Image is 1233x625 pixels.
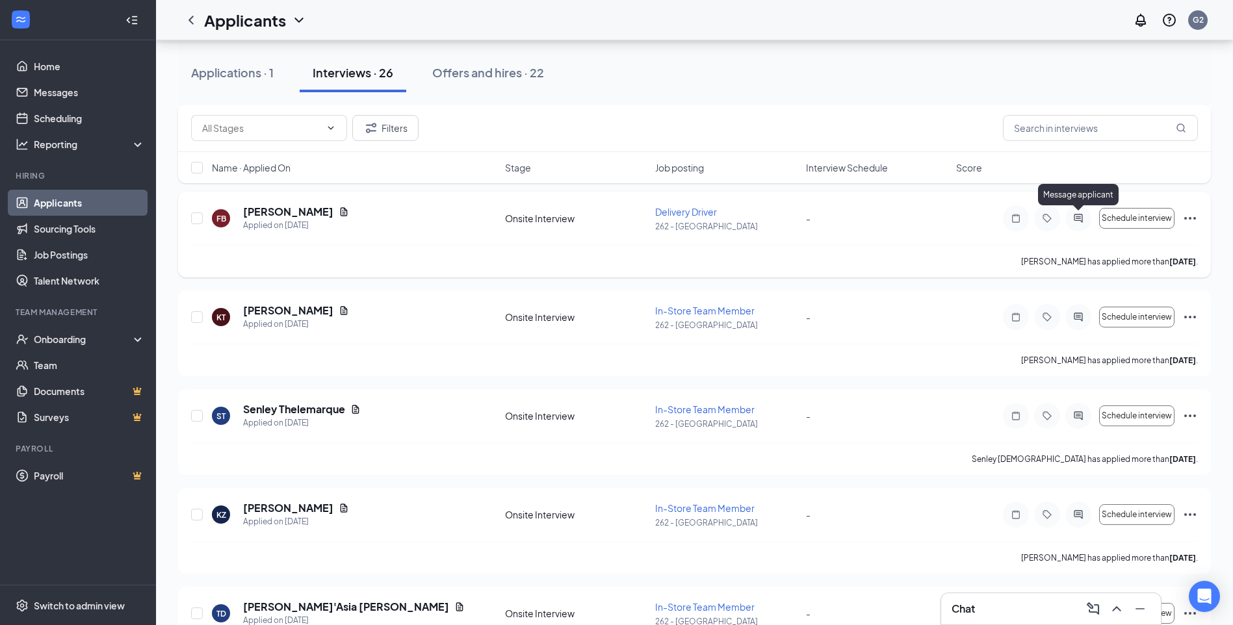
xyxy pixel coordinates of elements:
[1039,213,1055,223] svg: Tag
[34,138,146,151] div: Reporting
[505,409,647,422] div: Onsite Interview
[243,600,449,614] h5: [PERSON_NAME]'Asia [PERSON_NAME]
[34,599,125,612] div: Switch to admin view
[350,404,361,415] svg: Document
[339,503,349,513] svg: Document
[505,508,647,521] div: Onsite Interview
[16,443,142,454] div: Payroll
[1130,598,1150,619] button: Minimize
[1021,355,1198,366] p: [PERSON_NAME] has applied more than .
[34,242,145,268] a: Job Postings
[655,320,798,331] p: 262 - [GEOGRAPHIC_DATA]
[806,607,811,619] span: -
[655,221,798,232] p: 262 - [GEOGRAPHIC_DATA]
[1099,307,1175,327] button: Schedule interview
[34,378,145,404] a: DocumentsCrown
[1169,257,1196,266] b: [DATE]
[1085,601,1101,617] svg: ComposeMessage
[806,212,811,224] span: -
[339,305,349,316] svg: Document
[655,206,717,218] span: Delivery Driver
[655,305,755,316] span: In-Store Team Member
[1169,355,1196,365] b: [DATE]
[34,268,145,294] a: Talent Network
[1008,509,1024,520] svg: Note
[34,463,145,489] a: PayrollCrown
[1021,256,1198,267] p: [PERSON_NAME] has applied more than .
[1102,214,1172,223] span: Schedule interview
[1133,12,1149,28] svg: Notifications
[216,509,226,520] div: KZ
[339,207,349,217] svg: Document
[505,311,647,324] div: Onsite Interview
[1071,411,1086,421] svg: ActiveChat
[1176,123,1186,133] svg: MagnifyingGlass
[243,416,361,429] div: Applied on [DATE]
[505,607,647,620] div: Onsite Interview
[505,212,647,225] div: Onsite Interview
[183,12,199,28] svg: ChevronLeft
[125,14,138,27] svg: Collapse
[1038,184,1119,205] div: Message applicant
[1182,408,1198,424] svg: Ellipses
[212,161,291,174] span: Name · Applied On
[34,216,145,242] a: Sourcing Tools
[1182,309,1198,325] svg: Ellipses
[1008,411,1024,421] svg: Note
[1182,210,1198,226] svg: Ellipses
[1008,213,1024,223] svg: Note
[1008,312,1024,322] svg: Note
[16,333,29,346] svg: UserCheck
[505,161,531,174] span: Stage
[16,138,29,151] svg: Analysis
[454,602,465,612] svg: Document
[34,53,145,79] a: Home
[202,121,320,135] input: All Stages
[313,64,393,81] div: Interviews · 26
[956,161,982,174] span: Score
[204,9,286,31] h1: Applicants
[216,608,226,619] div: TD
[1099,208,1175,229] button: Schedule interview
[806,410,811,422] span: -
[1099,504,1175,525] button: Schedule interview
[1109,601,1124,617] svg: ChevronUp
[243,303,333,318] h5: [PERSON_NAME]
[1021,552,1198,563] p: [PERSON_NAME] has applied more than .
[352,115,419,141] button: Filter Filters
[1189,581,1220,612] div: Open Intercom Messenger
[216,213,226,224] div: FB
[34,404,145,430] a: SurveysCrown
[655,403,755,415] span: In-Store Team Member
[806,161,888,174] span: Interview Schedule
[1071,312,1086,322] svg: ActiveChat
[1182,606,1198,621] svg: Ellipses
[243,515,349,528] div: Applied on [DATE]
[243,205,333,219] h5: [PERSON_NAME]
[1071,509,1086,520] svg: ActiveChat
[14,13,27,26] svg: WorkstreamLogo
[1003,115,1198,141] input: Search in interviews
[216,312,226,323] div: KT
[34,190,145,216] a: Applicants
[1169,454,1196,464] b: [DATE]
[1083,598,1104,619] button: ComposeMessage
[243,219,349,232] div: Applied on [DATE]
[1102,411,1172,420] span: Schedule interview
[432,64,544,81] div: Offers and hires · 22
[655,161,704,174] span: Job posting
[1193,14,1204,25] div: G2
[806,509,811,520] span: -
[191,64,274,81] div: Applications · 1
[1169,553,1196,563] b: [DATE]
[1162,12,1177,28] svg: QuestionInfo
[952,602,975,616] h3: Chat
[1039,411,1055,421] svg: Tag
[1102,312,1172,322] span: Schedule interview
[655,517,798,528] p: 262 - [GEOGRAPHIC_DATA]
[243,402,345,416] h5: Senley Thelemarque
[1099,405,1175,426] button: Schedule interview
[243,501,333,515] h5: [PERSON_NAME]
[655,601,755,613] span: In-Store Team Member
